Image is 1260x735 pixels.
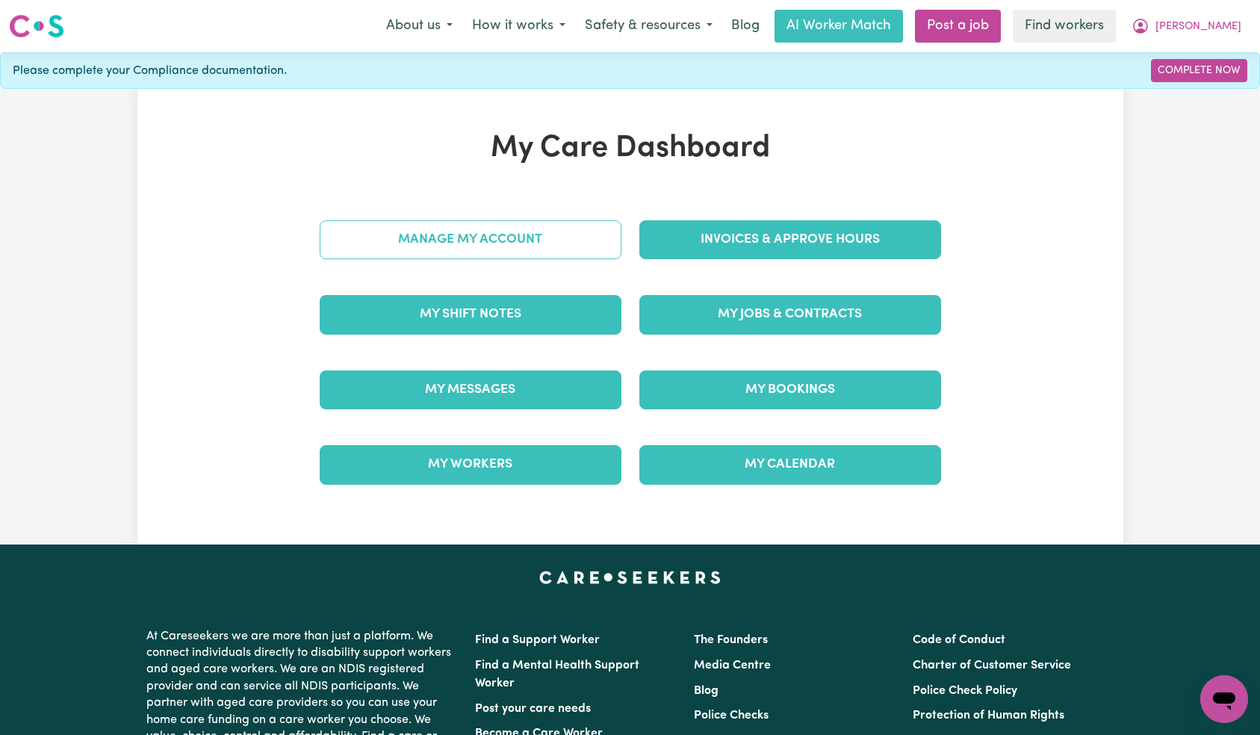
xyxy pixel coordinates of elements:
a: My Calendar [639,445,941,484]
a: My Shift Notes [320,295,621,334]
a: Post a job [915,10,1001,43]
a: Police Checks [694,710,769,722]
a: Charter of Customer Service [913,660,1071,672]
a: Find workers [1013,10,1116,43]
span: Please complete your Compliance documentation. [13,62,287,80]
h1: My Care Dashboard [311,131,950,167]
a: My Bookings [639,370,941,409]
a: Careseekers logo [9,9,64,43]
a: Invoices & Approve Hours [639,220,941,259]
a: My Workers [320,445,621,484]
button: How it works [462,10,575,42]
iframe: Button to launch messaging window [1200,675,1248,723]
span: [PERSON_NAME] [1155,19,1241,35]
a: Police Check Policy [913,685,1017,697]
img: Careseekers logo [9,13,64,40]
a: Complete Now [1151,59,1247,82]
button: About us [376,10,462,42]
a: Careseekers home page [539,571,721,583]
a: The Founders [694,634,768,646]
a: Media Centre [694,660,771,672]
a: Code of Conduct [913,634,1005,646]
a: Blog [694,685,719,697]
a: Protection of Human Rights [913,710,1064,722]
a: Find a Mental Health Support Worker [475,660,639,689]
button: Safety & resources [575,10,722,42]
a: Manage My Account [320,220,621,259]
button: My Account [1122,10,1251,42]
a: Find a Support Worker [475,634,600,646]
a: AI Worker Match [775,10,903,43]
a: Blog [722,10,769,43]
a: My Messages [320,370,621,409]
a: My Jobs & Contracts [639,295,941,334]
a: Post your care needs [475,703,591,715]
